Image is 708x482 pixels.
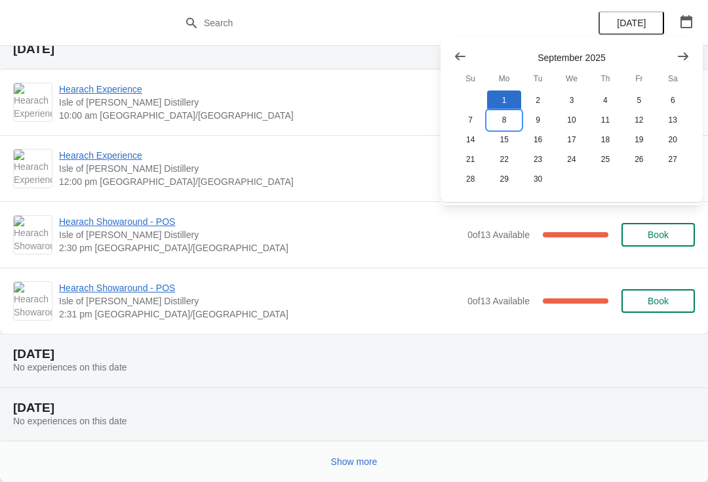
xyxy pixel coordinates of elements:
button: Thursday September 25 2025 [589,150,622,169]
h2: [DATE] [13,43,695,56]
span: Isle of [PERSON_NAME] Distillery [59,294,461,308]
button: Tuesday September 9 2025 [521,110,555,130]
span: Hearach Experience [59,83,456,96]
th: Tuesday [521,67,555,90]
span: Hearach Experience [59,149,456,162]
span: Book [648,296,669,306]
h2: [DATE] [13,401,695,414]
span: No experiences on this date [13,362,127,372]
button: Saturday September 27 2025 [656,150,690,169]
button: Sunday September 28 2025 [454,169,487,189]
button: Monday September 1 2025 [487,90,521,110]
button: Friday September 26 2025 [622,150,656,169]
input: Search [203,11,531,35]
span: Isle of [PERSON_NAME] Distillery [59,96,456,109]
span: 10:00 am [GEOGRAPHIC_DATA]/[GEOGRAPHIC_DATA] [59,109,456,122]
button: Wednesday September 3 2025 [555,90,588,110]
button: Friday September 5 2025 [622,90,656,110]
button: Tuesday September 23 2025 [521,150,555,169]
button: Show previous month, August 2025 [448,45,472,68]
button: Monday September 22 2025 [487,150,521,169]
button: Show next month, October 2025 [671,45,695,68]
button: Friday September 19 2025 [622,130,656,150]
th: Friday [622,67,656,90]
span: Hearach Showaround - POS [59,281,461,294]
button: Sunday September 14 2025 [454,130,487,150]
span: 0 of 13 Available [467,230,530,240]
span: 2:31 pm [GEOGRAPHIC_DATA]/[GEOGRAPHIC_DATA] [59,308,461,321]
span: Isle of [PERSON_NAME] Distillery [59,228,461,241]
button: Tuesday September 16 2025 [521,130,555,150]
span: Book [648,230,669,240]
img: Hearach Showaround - POS | Isle of Harris Distillery | 2:31 pm Europe/London [14,282,52,320]
button: Tuesday September 2 2025 [521,90,555,110]
span: 0 of 13 Available [467,296,530,306]
button: Wednesday September 10 2025 [555,110,588,130]
th: Sunday [454,67,487,90]
button: Friday September 12 2025 [622,110,656,130]
button: Wednesday September 24 2025 [555,150,588,169]
button: Monday September 15 2025 [487,130,521,150]
span: Show more [331,456,378,467]
button: Thursday September 4 2025 [589,90,622,110]
button: Show more [326,450,383,473]
button: Saturday September 13 2025 [656,110,690,130]
button: Thursday September 18 2025 [589,130,622,150]
span: 2:30 pm [GEOGRAPHIC_DATA]/[GEOGRAPHIC_DATA] [59,241,461,254]
button: Wednesday September 17 2025 [555,130,588,150]
th: Thursday [589,67,622,90]
button: Saturday September 6 2025 [656,90,690,110]
th: Monday [487,67,521,90]
button: Thursday September 11 2025 [589,110,622,130]
span: 12:00 pm [GEOGRAPHIC_DATA]/[GEOGRAPHIC_DATA] [59,175,456,188]
button: [DATE] [599,11,664,35]
span: [DATE] [617,18,646,28]
img: Hearach Experience | Isle of Harris Distillery | 12:00 pm Europe/London [14,150,52,188]
button: Tuesday September 30 2025 [521,169,555,189]
img: Hearach Experience | Isle of Harris Distillery | 10:00 am Europe/London [14,83,52,121]
img: Hearach Showaround - POS | Isle of Harris Distillery | 2:30 pm Europe/London [14,216,52,254]
button: Monday September 8 2025 [487,110,521,130]
button: Saturday September 20 2025 [656,130,690,150]
span: Isle of [PERSON_NAME] Distillery [59,162,456,175]
button: Monday September 29 2025 [487,169,521,189]
th: Saturday [656,67,690,90]
button: Book [621,223,695,247]
span: No experiences on this date [13,416,127,426]
button: Sunday September 21 2025 [454,150,487,169]
span: Hearach Showaround - POS [59,215,461,228]
button: Sunday September 7 2025 [454,110,487,130]
h2: [DATE] [13,348,695,361]
th: Wednesday [555,67,588,90]
button: Book [621,289,695,313]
